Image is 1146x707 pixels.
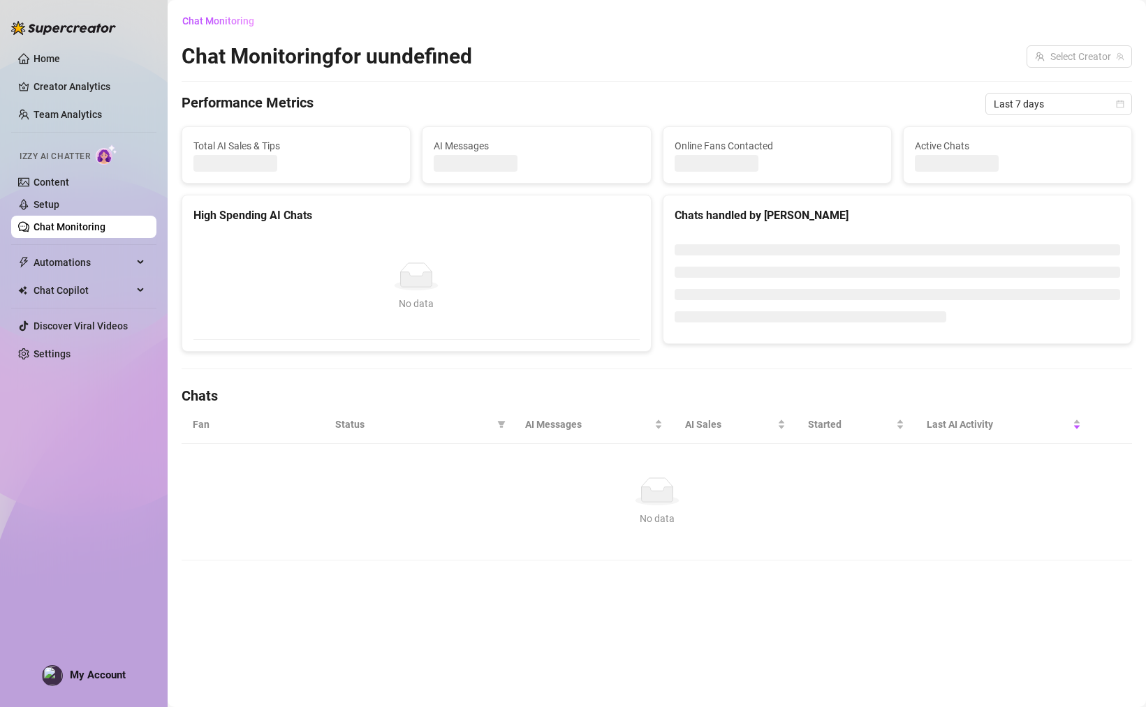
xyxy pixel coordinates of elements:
span: Last 7 days [994,94,1124,114]
span: AI Messages [434,138,639,154]
span: AI Sales [685,417,775,432]
h4: Chats [182,386,1132,405]
div: Chats handled by [PERSON_NAME] [675,207,1121,224]
a: Chat Monitoring [34,221,105,232]
div: No data [207,296,626,311]
span: Total AI Sales & Tips [193,138,399,154]
h2: Chat Monitoring for uundefined [182,43,472,70]
h4: Performance Metrics [182,93,314,115]
img: Chat Copilot [18,285,27,295]
span: filter [497,420,506,429]
div: High Spending AI Chats [193,207,640,224]
span: Online Fans Contacted [675,138,880,154]
span: My Account [70,669,126,681]
img: AI Chatter [96,144,117,165]
span: Izzy AI Chatter [20,150,90,163]
a: Discover Viral Videos [34,320,128,332]
div: No data [198,511,1115,526]
a: Home [34,53,60,64]
th: Fan [182,405,324,444]
a: Content [34,177,69,188]
span: filter [494,414,508,435]
th: Started [797,405,916,444]
span: Chat Copilot [34,279,133,302]
span: Active Chats [915,138,1120,154]
span: calendar [1116,100,1124,108]
span: Chat Monitoring [182,15,254,27]
a: Creator Analytics [34,75,145,98]
img: profilePics%2FiDhuTsaeZvZ1FFlf0kFtOiqthYe2.jpeg [43,666,62,685]
span: Status [335,417,492,432]
th: Last AI Activity [916,405,1092,444]
button: Chat Monitoring [182,10,265,32]
span: Automations [34,251,133,274]
th: AI Sales [674,405,798,444]
a: Team Analytics [34,109,102,120]
span: thunderbolt [18,257,29,268]
img: logo-BBDzfeDw.svg [11,21,116,35]
a: Settings [34,348,71,359]
span: Started [808,417,893,432]
span: team [1116,52,1124,61]
span: AI Messages [525,417,651,432]
span: Last AI Activity [927,417,1070,432]
a: Setup [34,199,59,210]
th: AI Messages [514,405,673,444]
